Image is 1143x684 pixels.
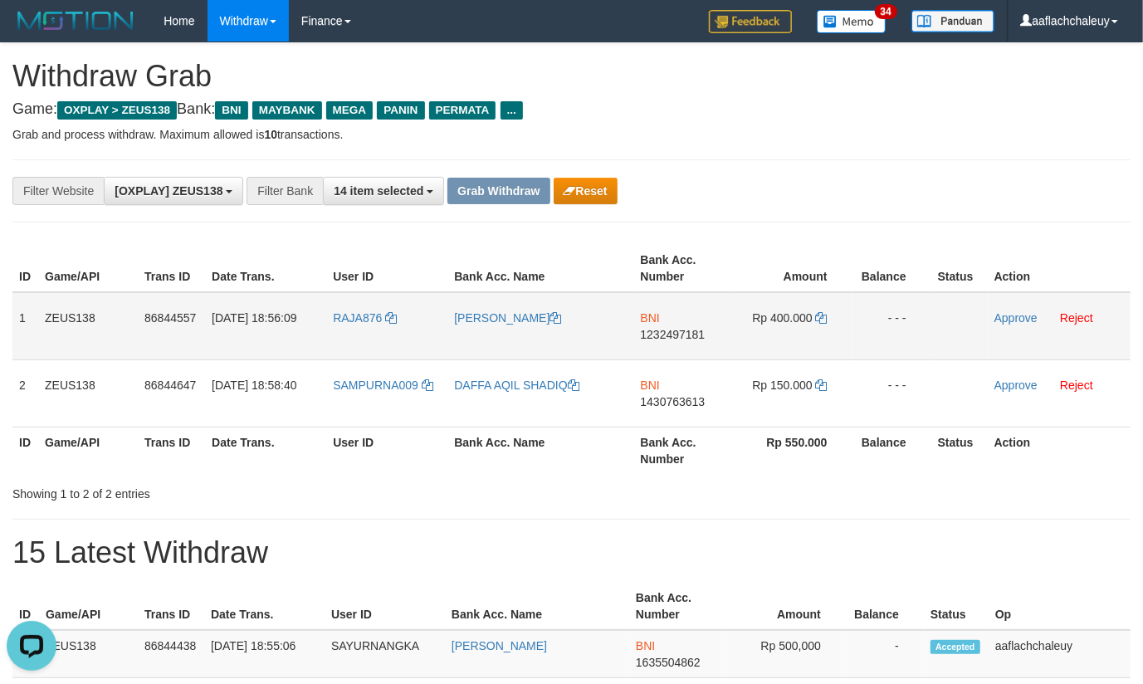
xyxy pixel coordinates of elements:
[640,379,659,392] span: BNI
[846,583,924,630] th: Balance
[640,328,705,341] span: Copy 1232497181 to clipboard
[636,656,701,669] span: Copy 1635504862 to clipboard
[38,427,138,474] th: Game/API
[1060,311,1093,325] a: Reject
[454,379,579,392] a: DAFFA AQIL SHADIQ
[734,427,852,474] th: Rp 550.000
[752,379,812,392] span: Rp 150.000
[989,630,1131,678] td: aaflachchaleuy
[994,311,1038,325] a: Approve
[501,101,523,120] span: ...
[325,630,445,678] td: SAYURNANGKA
[205,245,326,292] th: Date Trans.
[12,60,1131,93] h1: Withdraw Grab
[817,10,887,33] img: Button%20Memo.svg
[846,630,924,678] td: -
[252,101,322,120] span: MAYBANK
[12,245,38,292] th: ID
[816,311,828,325] a: Copy 400000 to clipboard
[1060,379,1093,392] a: Reject
[39,630,138,678] td: ZEUS138
[989,583,1131,630] th: Op
[12,177,104,205] div: Filter Website
[38,292,138,360] td: ZEUS138
[334,184,423,198] span: 14 item selected
[204,630,325,678] td: [DATE] 18:55:06
[138,583,204,630] th: Trans ID
[988,427,1131,474] th: Action
[429,101,496,120] span: PERMATA
[212,311,296,325] span: [DATE] 18:56:09
[924,583,989,630] th: Status
[931,640,980,654] span: Accepted
[264,128,277,141] strong: 10
[852,292,931,360] td: - - -
[12,583,39,630] th: ID
[447,427,633,474] th: Bank Acc. Name
[629,583,728,630] th: Bank Acc. Number
[38,245,138,292] th: Game/API
[7,7,56,56] button: Open LiveChat chat widget
[728,583,846,630] th: Amount
[852,427,931,474] th: Balance
[323,177,444,205] button: 14 item selected
[554,178,618,204] button: Reset
[12,292,38,360] td: 1
[752,311,812,325] span: Rp 400.000
[728,630,846,678] td: Rp 500,000
[325,583,445,630] th: User ID
[12,359,38,427] td: 2
[633,245,733,292] th: Bank Acc. Number
[144,379,196,392] span: 86844647
[205,427,326,474] th: Date Trans.
[852,245,931,292] th: Balance
[852,359,931,427] td: - - -
[212,379,296,392] span: [DATE] 18:58:40
[115,184,222,198] span: [OXPLAY] ZEUS138
[875,4,897,19] span: 34
[447,178,550,204] button: Grab Withdraw
[333,311,382,325] span: RAJA876
[138,630,204,678] td: 86844438
[994,379,1038,392] a: Approve
[447,245,633,292] th: Bank Acc. Name
[104,177,243,205] button: [OXPLAY] ZEUS138
[988,245,1131,292] th: Action
[38,359,138,427] td: ZEUS138
[12,536,1131,569] h1: 15 Latest Withdraw
[39,583,138,630] th: Game/API
[333,311,397,325] a: RAJA876
[734,245,852,292] th: Amount
[215,101,247,120] span: BNI
[333,379,418,392] span: SAMPURNA009
[138,427,205,474] th: Trans ID
[640,395,705,408] span: Copy 1430763613 to clipboard
[144,311,196,325] span: 86844557
[709,10,792,33] img: Feedback.jpg
[12,101,1131,118] h4: Game: Bank:
[326,101,374,120] span: MEGA
[931,245,988,292] th: Status
[247,177,323,205] div: Filter Bank
[138,245,205,292] th: Trans ID
[326,427,447,474] th: User ID
[57,101,177,120] span: OXPLAY > ZEUS138
[12,479,464,502] div: Showing 1 to 2 of 2 entries
[633,427,733,474] th: Bank Acc. Number
[326,245,447,292] th: User ID
[640,311,659,325] span: BNI
[204,583,325,630] th: Date Trans.
[12,126,1131,143] p: Grab and process withdraw. Maximum allowed is transactions.
[333,379,433,392] a: SAMPURNA009
[816,379,828,392] a: Copy 150000 to clipboard
[12,8,139,33] img: MOTION_logo.png
[911,10,994,32] img: panduan.png
[452,639,547,652] a: [PERSON_NAME]
[931,427,988,474] th: Status
[12,427,38,474] th: ID
[454,311,561,325] a: [PERSON_NAME]
[445,583,629,630] th: Bank Acc. Name
[377,101,424,120] span: PANIN
[636,639,655,652] span: BNI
